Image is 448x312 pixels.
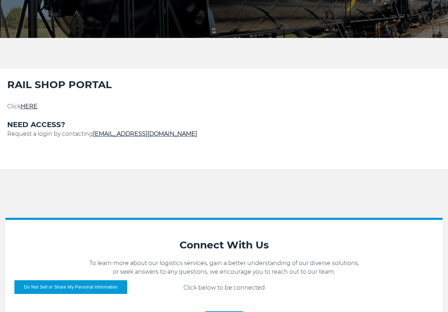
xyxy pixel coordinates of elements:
[14,280,127,294] button: Do Not Sell or Share My Personal Information
[93,130,197,137] a: [EMAIL_ADDRESS][DOMAIN_NAME]
[21,103,37,110] a: HERE
[13,259,435,276] p: To learn more about our logistics services, gain a better understanding of our diverse solutions,...
[13,283,435,292] p: Click below to be connected
[7,78,441,91] h2: RAIL SHOP PORTAL
[13,238,435,252] h2: Connect With Us
[7,120,441,130] h3: NEED ACCESS?
[7,130,441,138] p: Request a login by contacting
[7,102,441,111] p: Click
